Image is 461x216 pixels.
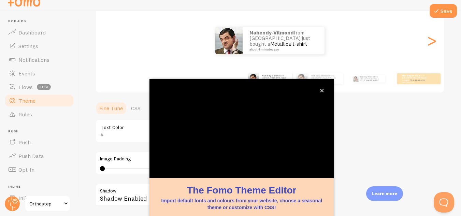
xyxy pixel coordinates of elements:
button: close, [318,87,326,94]
a: Opt-In [4,163,74,176]
span: Dashboard [18,29,46,36]
span: Opt-In [18,166,34,173]
a: Push Data [4,149,74,163]
h1: The Fomo Theme Editor [158,184,326,197]
small: about 4 minutes ago [312,82,340,83]
img: Fomo [215,27,243,54]
a: Fine Tune [95,101,127,115]
a: Orthostep [25,196,71,212]
a: Flows beta [4,80,74,94]
a: CSS [127,101,145,115]
a: Push [4,135,74,149]
strong: Nahendy-Vilmond [312,74,329,77]
a: Metallica t-shirt [320,79,334,82]
a: Notifications [4,53,74,67]
a: Rules [4,107,74,121]
span: Push [18,139,31,146]
p: from [GEOGRAPHIC_DATA] just bought a [312,74,340,83]
a: Inline [4,191,74,205]
span: Pop-ups [8,19,74,24]
a: Metallica t-shirt [270,41,307,47]
span: Events [18,70,35,77]
strong: Nahendy-Vilmond [360,76,375,78]
span: beta [37,84,51,90]
a: Settings [4,39,74,53]
span: Flows [18,84,33,90]
p: Import default fonts and colours from your website, choose a seasonal theme or customize with CSS! [158,197,326,211]
div: Learn more [366,186,403,201]
p: from [GEOGRAPHIC_DATA] just bought a [249,30,318,51]
label: Image Padding [100,156,295,162]
span: Rules [18,111,32,118]
span: Inline [18,195,32,201]
span: Theme [18,97,35,104]
img: Fomo [248,73,259,84]
span: Notifications [18,56,49,63]
div: Shadow Enabled [95,183,300,208]
p: from [GEOGRAPHIC_DATA] just bought a [402,74,430,83]
a: Dashboard [4,26,74,39]
p: from [GEOGRAPHIC_DATA] just bought a [262,74,289,83]
small: about 4 minutes ago [249,48,316,51]
span: Settings [18,43,38,49]
span: Push [8,129,74,134]
img: Fomo [297,73,307,84]
iframe: Help Scout Beacon - Open [434,192,454,213]
a: Metallica t-shirt [366,80,378,82]
button: Save [430,4,457,18]
div: Next slide [428,16,436,65]
img: Fomo [353,76,358,82]
strong: Nahendy-Vilmond [249,29,294,36]
strong: Nahendy-Vilmond [262,74,280,77]
a: Theme [4,94,74,107]
span: Inline [8,185,74,189]
strong: Nahendy-Vilmond [402,74,420,77]
span: Orthostep [29,200,62,208]
small: about 4 minutes ago [402,82,429,83]
span: Push Data [18,153,44,159]
p: from [GEOGRAPHIC_DATA] just bought a [360,75,383,83]
a: Metallica t-shirt [410,79,425,82]
a: Events [4,67,74,80]
p: Learn more [372,190,398,197]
